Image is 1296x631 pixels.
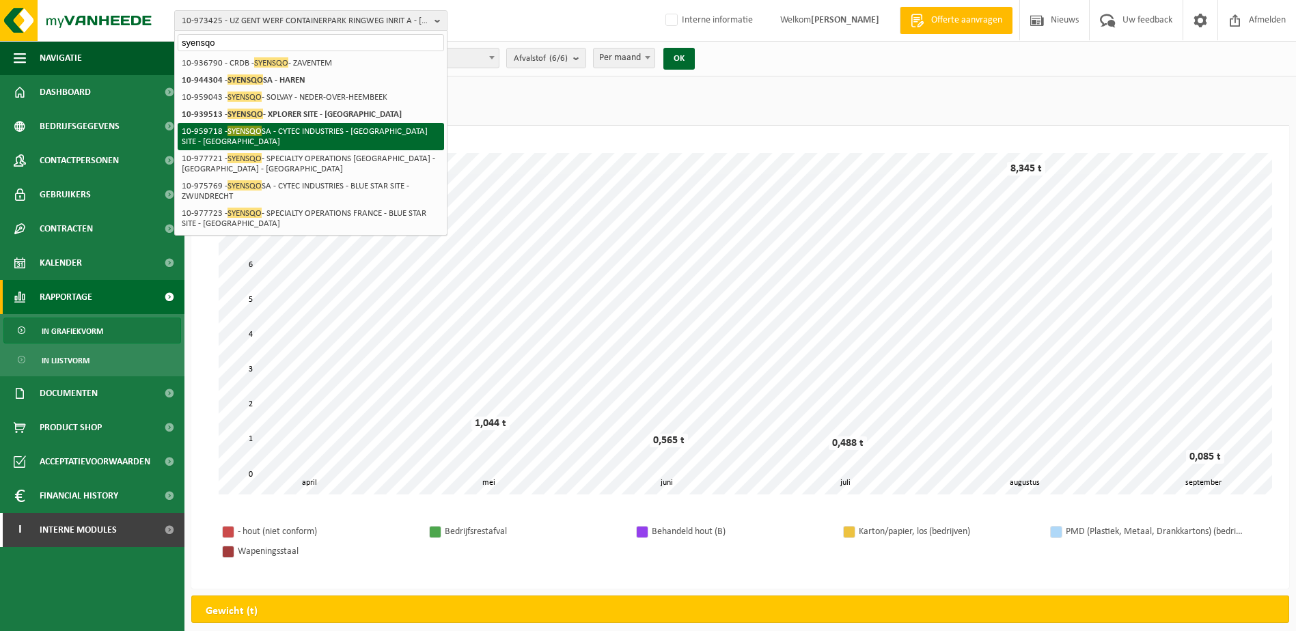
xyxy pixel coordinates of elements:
span: SYENSQO [228,92,262,102]
span: I [14,513,26,547]
span: SYENSQO [228,153,262,163]
span: Per maand [594,48,654,68]
span: Navigatie [40,41,82,75]
count: (6/6) [549,54,568,63]
span: Per maand [593,48,655,68]
button: OK [663,48,695,70]
span: In grafiekvorm [42,318,103,344]
span: Bedrijfsgegevens [40,109,120,143]
div: Behandeld hout (B) [652,523,829,540]
span: Gebruikers [40,178,91,212]
a: In grafiekvorm [3,318,181,343]
div: Karton/papier, los (bedrijven) [859,523,1036,540]
span: Documenten [40,376,98,410]
span: SYENSQO [254,57,288,68]
span: SYENSQO [228,208,262,218]
li: 10-936790 - CRDB - - ZAVENTEM [178,55,444,72]
div: 0,488 t [829,436,867,450]
strong: [PERSON_NAME] [811,15,879,25]
div: 1,044 t [471,417,510,430]
span: Interne modules [40,513,117,547]
span: Afvalstof [514,48,568,69]
div: PMD (Plastiek, Metaal, Drankkartons) (bedrijven) [1066,523,1243,540]
a: In lijstvorm [3,347,181,373]
li: 10-975769 - SA - CYTEC INDUSTRIES - BLUE STAR SITE - ZWIJNDRECHT [178,178,444,205]
div: Bedrijfsrestafval [445,523,622,540]
button: Afvalstof(6/6) [506,48,586,68]
span: Rapportage [40,280,92,314]
span: Kalender [40,246,82,280]
span: Contactpersonen [40,143,119,178]
span: Product Shop [40,410,102,445]
h2: Gewicht (t) [192,596,271,626]
div: 0,085 t [1186,450,1224,464]
li: 10-977721 - - SPECIALTY OPERATIONS [GEOGRAPHIC_DATA] - [GEOGRAPHIC_DATA] - [GEOGRAPHIC_DATA] [178,150,444,178]
span: SYENSQO [228,126,262,136]
li: 10-959043 - - SOLVAY - NEDER-OVER-HEEMBEEK [178,89,444,106]
button: 10-973425 - UZ GENT WERF CONTAINERPARK RINGWEG INRIT A - [GEOGRAPHIC_DATA] [174,10,447,31]
a: Offerte aanvragen [900,7,1012,34]
li: 10-977723 - - SPECIALTY OPERATIONS FRANCE - BLUE STAR SITE - [GEOGRAPHIC_DATA] [178,205,444,232]
span: In lijstvorm [42,348,89,374]
span: SYENSQO [228,74,263,85]
div: Wapeningsstaal [238,543,415,560]
span: Acceptatievoorwaarden [40,445,150,479]
div: 0,565 t [650,434,688,447]
li: 10-959718 - SA - CYTEC INDUSTRIES - [GEOGRAPHIC_DATA] SITE - [GEOGRAPHIC_DATA] [178,123,444,150]
span: 10-973425 - UZ GENT WERF CONTAINERPARK RINGWEG INRIT A - [GEOGRAPHIC_DATA] [182,11,429,31]
span: Financial History [40,479,118,513]
strong: 10-944304 - SA - HAREN [182,74,305,85]
div: 8,345 t [1007,162,1045,176]
span: Contracten [40,212,93,246]
span: Offerte aanvragen [928,14,1006,27]
label: Interne informatie [663,10,753,31]
span: SYENSQO [228,109,263,119]
strong: 10-939513 - - XPLORER SITE - [GEOGRAPHIC_DATA] [182,109,402,119]
span: Dashboard [40,75,91,109]
span: SYENSQO [228,180,262,191]
input: Zoeken naar gekoppelde vestigingen [178,34,444,51]
div: - hout (niet conform) [238,523,415,540]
